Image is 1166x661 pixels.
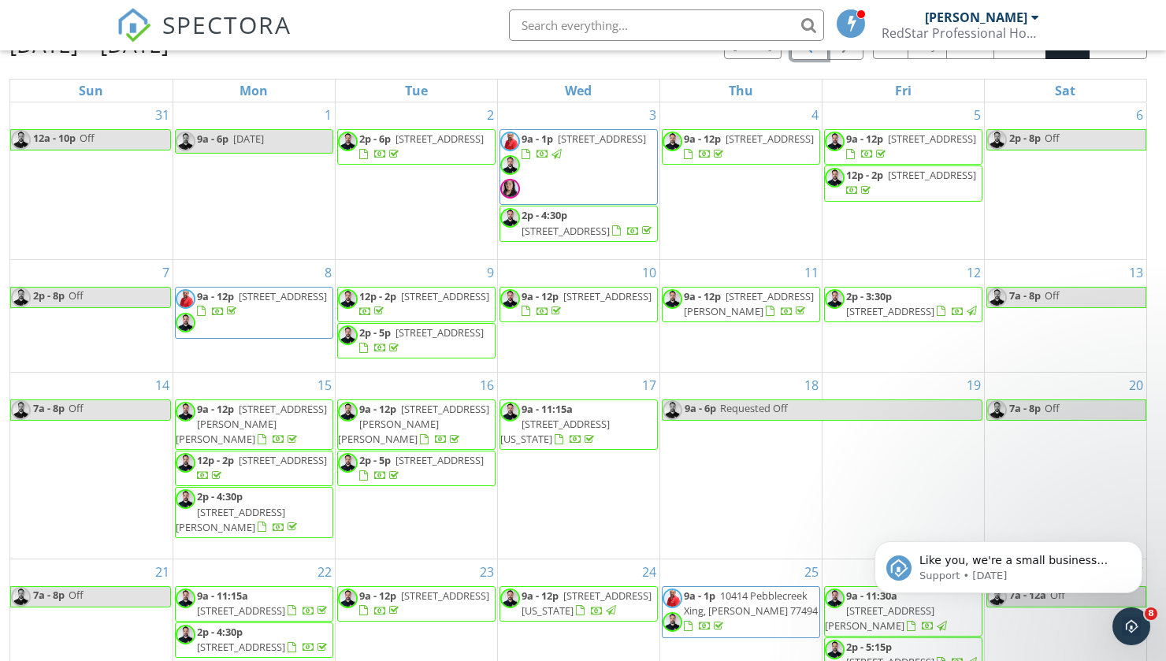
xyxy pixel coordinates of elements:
[825,603,934,633] span: [STREET_ADDRESS][PERSON_NAME]
[1112,607,1150,645] iframe: Intercom live chat
[321,102,335,128] a: Go to September 1, 2025
[822,372,984,559] td: Go to September 19, 2025
[176,589,195,608] img: redstar_photo_copy.jpeg
[500,402,520,421] img: redstar_photo_copy.jpeg
[32,288,65,307] span: 2p - 8p
[522,589,652,618] a: 9a - 12p [STREET_ADDRESS][US_STATE]
[314,373,335,398] a: Go to September 15, 2025
[173,102,335,259] td: Go to September 1, 2025
[335,372,497,559] td: Go to September 16, 2025
[337,399,496,451] a: 9a - 12p [STREET_ADDRESS][PERSON_NAME][PERSON_NAME]
[152,102,173,128] a: Go to August 31, 2025
[684,400,717,420] span: 9a - 6p
[175,586,333,622] a: 9a - 11:15a [STREET_ADDRESS]
[500,589,520,608] img: redstar_photo_copy.jpeg
[176,625,195,644] img: redstar_photo_copy.jpeg
[197,625,243,639] span: 2p - 4:30p
[509,9,824,41] input: Search everything...
[175,287,333,339] a: 9a - 12p [STREET_ADDRESS]
[337,586,496,622] a: 9a - 12p [STREET_ADDRESS]
[663,289,682,309] img: redstar_photo_copy.jpeg
[197,453,234,467] span: 12p - 2p
[11,288,31,307] img: redstar_photo_copy.jpeg
[846,589,897,603] span: 9a - 11:30a
[32,587,65,607] span: 7a - 8p
[497,259,659,372] td: Go to September 10, 2025
[176,402,327,446] a: 9a - 12p [STREET_ADDRESS][PERSON_NAME][PERSON_NAME]
[984,102,1146,259] td: Go to September 6, 2025
[846,304,934,318] span: [STREET_ADDRESS]
[477,373,497,398] a: Go to September 16, 2025
[825,168,845,188] img: redstar_photo_copy.jpeg
[176,489,300,533] a: 2p - 4:30p [STREET_ADDRESS][PERSON_NAME]
[822,102,984,259] td: Go to September 5, 2025
[197,589,248,603] span: 9a - 11:15a
[499,129,658,206] a: 9a - 1p [STREET_ADDRESS]
[314,559,335,585] a: Go to September 22, 2025
[236,80,271,102] a: Monday
[726,80,756,102] a: Thursday
[851,508,1166,618] iframe: Intercom notifications message
[808,102,822,128] a: Go to September 4, 2025
[522,208,567,222] span: 2p - 4:30p
[335,259,497,372] td: Go to September 9, 2025
[176,489,195,509] img: redstar_photo_copy.jpeg
[197,453,327,482] a: 12p - 2p [STREET_ADDRESS]
[888,168,976,182] span: [STREET_ADDRESS]
[984,372,1146,559] td: Go to September 20, 2025
[500,417,610,446] span: [STREET_ADDRESS][US_STATE]
[197,402,234,416] span: 9a - 12p
[500,155,520,175] img: redstar_photo_copy.jpeg
[197,132,228,146] span: 9a - 6p
[321,260,335,285] a: Go to September 8, 2025
[69,288,84,303] span: Off
[239,453,327,467] span: [STREET_ADDRESS]
[824,287,982,322] a: 2p - 3:30p [STREET_ADDRESS]
[892,80,915,102] a: Friday
[197,489,243,503] span: 2p - 4:30p
[964,373,984,398] a: Go to September 19, 2025
[824,165,982,201] a: 12p - 2p [STREET_ADDRESS]
[720,401,788,415] span: Requested Off
[117,21,291,54] a: SPECTORA
[659,259,822,372] td: Go to September 11, 2025
[484,260,497,285] a: Go to September 9, 2025
[684,132,721,146] span: 9a - 12p
[76,80,106,102] a: Sunday
[359,453,484,482] a: 2p - 5p [STREET_ADDRESS]
[987,130,1007,150] img: redstar_photo_copy.jpeg
[175,487,333,538] a: 2p - 4:30p [STREET_ADDRESS][PERSON_NAME]
[824,586,982,637] a: 9a - 11:30a [STREET_ADDRESS][PERSON_NAME]
[1008,130,1042,150] span: 2p - 8p
[684,289,721,303] span: 9a - 12p
[1045,401,1060,415] span: Off
[646,102,659,128] a: Go to September 3, 2025
[497,372,659,559] td: Go to September 17, 2025
[338,325,358,345] img: redstar_photo_copy.jpeg
[1126,260,1146,285] a: Go to September 13, 2025
[522,289,652,318] a: 9a - 12p [STREET_ADDRESS]
[684,589,818,618] span: 10414 Pebblecreek Xing, [PERSON_NAME] 77494
[925,9,1027,25] div: [PERSON_NAME]
[639,559,659,585] a: Go to September 24, 2025
[825,132,845,151] img: redstar_photo_copy.jpeg
[846,132,883,146] span: 9a - 12p
[359,132,391,146] span: 2p - 6p
[152,373,173,398] a: Go to September 14, 2025
[522,132,553,146] span: 9a - 1p
[659,372,822,559] td: Go to September 18, 2025
[117,8,151,43] img: The Best Home Inspection Software - Spectora
[984,259,1146,372] td: Go to September 13, 2025
[11,400,31,420] img: redstar_photo_copy.jpeg
[484,102,497,128] a: Go to September 2, 2025
[801,260,822,285] a: Go to September 11, 2025
[522,589,559,603] span: 9a - 12p
[684,589,715,603] span: 9a - 1p
[32,400,65,420] span: 7a - 8p
[338,402,489,446] span: [STREET_ADDRESS][PERSON_NAME][PERSON_NAME]
[338,453,358,473] img: redstar_photo_copy.jpeg
[499,399,658,451] a: 9a - 11:15a [STREET_ADDRESS][US_STATE]
[663,612,682,632] img: redstar_photo_copy.jpeg
[69,401,84,415] span: Off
